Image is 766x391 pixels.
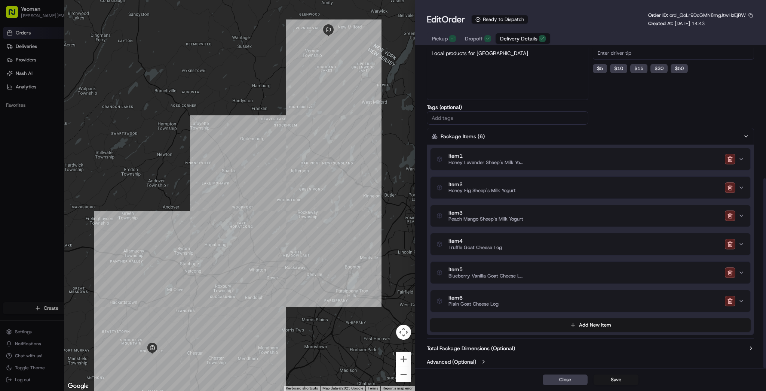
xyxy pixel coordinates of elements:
p: Order ID: [648,12,746,19]
span: Peach Mango Sheep's Milk Yogurt [448,216,523,222]
span: Item 1 [448,153,523,160]
span: Delivery Details [500,35,537,42]
input: Add tags [430,113,585,122]
span: Truffle Goat Cheese Log [448,245,502,251]
label: Advanced (Optional) [427,358,476,366]
span: Pylon [74,127,91,133]
span: Dropoff [465,35,483,42]
button: Item2Honey Fig Sheep's Milk Yogurt [431,177,750,198]
img: Nash [7,7,22,22]
button: Item5Blueberry Vanilla Goat Cheese Log [431,262,750,284]
button: $10 [610,64,627,73]
button: Item6Plain Goat Cheese Log [431,290,750,312]
input: Enter driver tip [593,46,754,60]
button: Total Package Dimensions (Optional) [427,345,754,352]
a: 💻API Documentation [60,106,123,119]
span: Item 4 [448,238,502,245]
button: $30 [650,64,668,73]
span: Map data ©2025 Google [322,386,363,390]
span: [DATE] 14:43 [675,20,705,27]
span: Honey Lavender Sheep's Milk Yogurt [448,160,523,166]
button: $50 [671,64,688,73]
button: Save [594,375,638,385]
input: Clear [19,48,123,56]
span: Honey Fig Sheep's Milk Yogurt [448,188,516,194]
a: Open this area in Google Maps (opens a new window) [66,381,91,391]
span: Item 3 [448,210,523,216]
div: 💻 [63,109,69,115]
img: Google [66,381,91,391]
button: Item3Peach Mango Sheep's Milk Yogurt [431,205,750,227]
a: Report a map error [383,386,413,390]
span: Item 2 [448,181,516,188]
p: Welcome 👋 [7,30,136,42]
span: Order [442,13,465,25]
span: Knowledge Base [15,109,57,116]
img: 1736555255976-a54dd68f-1ca7-489b-9aae-adbdc363a1c4 [7,72,21,85]
p: Created At: [648,20,705,27]
a: Powered byPylon [53,127,91,133]
button: $5 [593,64,607,73]
button: Package Items (6) [427,128,754,145]
button: Item1Honey Lavender Sheep's Milk Yogurt [431,148,750,170]
button: Start new chat [127,74,136,83]
span: API Documentation [71,109,120,116]
button: Keyboard shortcuts [286,386,318,391]
a: Terms (opens in new tab) [368,386,378,390]
div: 📗 [7,109,13,115]
div: We're available if you need us! [25,79,95,85]
textarea: Local products for [GEOGRAPHIC_DATA] [427,46,588,100]
label: Tags (optional) [427,104,588,110]
button: Item4Truffle Goat Cheese Log [431,233,750,255]
span: Item 5 [448,266,523,273]
span: Blueberry Vanilla Goat Cheese Log [448,273,523,279]
button: Zoom out [396,367,411,382]
button: $15 [630,64,647,73]
button: Add New Item [430,318,751,332]
span: Item 6 [448,295,499,301]
a: 📗Knowledge Base [4,106,60,119]
span: Pickup [432,35,448,42]
button: Advanced (Optional) [427,358,754,366]
h1: Edit [427,13,465,25]
button: Zoom in [396,352,411,367]
button: Close [543,375,588,385]
label: Total Package Dimensions (Optional) [427,345,515,352]
div: Ready to Dispatch [471,15,528,24]
label: Package Items ( 6 ) [441,133,485,140]
div: Start new chat [25,72,123,79]
span: Plain Goat Cheese Log [448,301,499,307]
span: ord_QoLr9DcGMN8mgJtwHzEjRW [670,12,746,18]
button: Map camera controls [396,325,411,340]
